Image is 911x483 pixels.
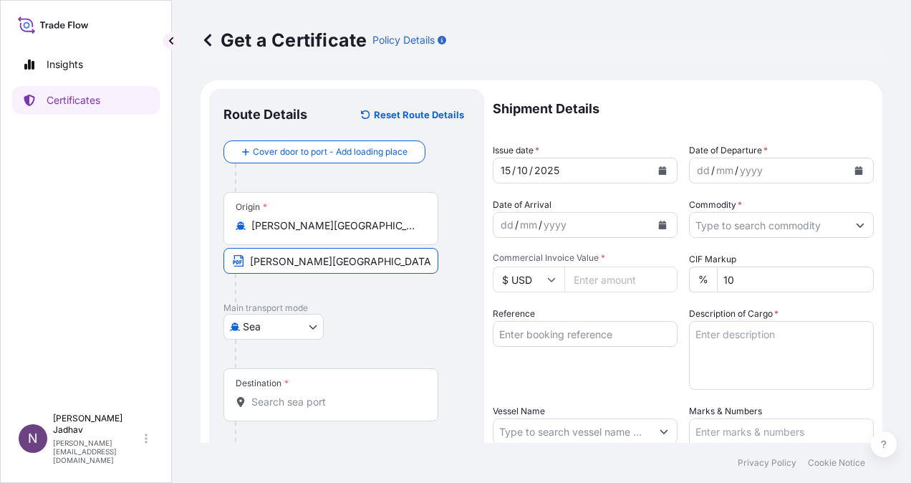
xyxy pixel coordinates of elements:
[201,29,367,52] p: Get a Certificate
[12,50,160,79] a: Insights
[223,140,425,163] button: Cover door to port - Add loading place
[223,106,307,123] p: Route Details
[651,159,674,182] button: Calendar
[651,419,677,444] button: Show suggestions
[738,162,764,179] div: year,
[372,33,435,47] p: Policy Details
[243,320,261,334] span: Sea
[493,307,535,321] label: Reference
[236,378,289,389] div: Destination
[516,162,529,179] div: month,
[689,267,717,292] div: %
[847,212,873,238] button: Show suggestions
[695,162,711,179] div: day,
[223,314,324,340] button: Select transport
[515,216,519,234] div: /
[499,162,512,179] div: day,
[251,219,420,233] input: Origin
[689,404,762,419] label: Marks & Numbers
[539,216,542,234] div: /
[251,395,420,409] input: Destination
[493,89,874,129] p: Shipment Details
[236,201,267,213] div: Origin
[374,107,464,122] p: Reset Route Details
[493,321,678,347] input: Enter booking reference
[493,404,545,419] label: Vessel Name
[735,162,738,179] div: /
[542,216,568,234] div: year,
[253,145,408,159] span: Cover door to port - Add loading place
[689,307,779,321] label: Description of Cargo
[689,252,736,267] label: CIF Markup
[690,212,847,238] input: Type to search commodity
[47,93,100,107] p: Certificates
[53,413,142,436] p: [PERSON_NAME] Jadhav
[689,143,768,158] span: Date of Departure
[499,216,515,234] div: day,
[354,103,470,126] button: Reset Route Details
[808,457,865,469] a: Cookie Notice
[493,143,539,158] span: Issue date
[533,162,561,179] div: year,
[717,267,874,292] input: Enter percentage between 0 and 10%
[12,86,160,115] a: Certificates
[651,214,674,236] button: Calendar
[738,457,796,469] a: Privacy Policy
[711,162,715,179] div: /
[28,431,38,446] span: N
[493,252,678,264] span: Commercial Invoice Value
[564,267,678,292] input: Enter amount
[529,162,533,179] div: /
[223,302,470,314] p: Main transport mode
[47,57,83,72] p: Insights
[493,198,551,212] span: Date of Arrival
[519,216,539,234] div: month,
[689,198,742,212] label: Commodity
[512,162,516,179] div: /
[53,439,142,464] p: [PERSON_NAME][EMAIL_ADDRESS][DOMAIN_NAME]
[493,419,651,444] input: Type to search vessel name or IMO
[715,162,735,179] div: month,
[223,248,438,274] input: Text to appear on certificate
[847,159,870,182] button: Calendar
